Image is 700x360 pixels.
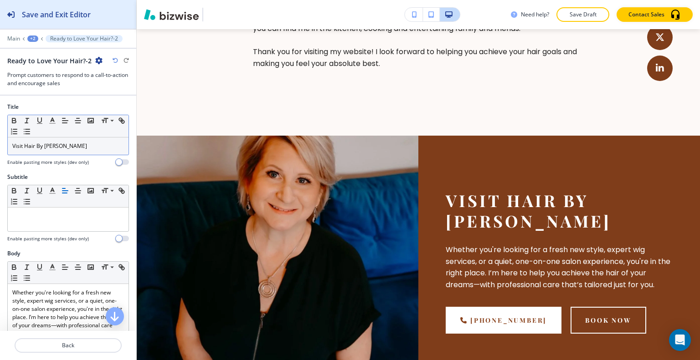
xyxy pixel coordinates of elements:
[46,35,123,42] button: Ready to Love Your Hair?-2
[617,7,693,22] button: Contact Sales
[669,329,691,351] div: Open Intercom Messenger
[7,35,20,42] button: Main
[50,35,118,42] p: Ready to Love Your Hair?-2
[446,307,561,334] a: [PHONE_NUMBER]
[7,56,92,66] h2: Ready to Love Your Hair?-2
[27,35,38,42] button: +2
[568,10,597,19] p: Save Draft
[12,142,124,150] p: Visit Hair By [PERSON_NAME]
[7,249,20,258] h2: Body
[446,244,673,290] p: Whether you're looking for a fresh new style, expert wig services, or a quiet, one-on-one salon e...
[556,7,609,22] button: Save Draft
[446,190,673,231] p: Visit Hair By [PERSON_NAME]
[15,338,122,353] button: Back
[521,10,549,19] h3: Need help?
[7,159,89,166] h4: Enable pasting more styles (dev only)
[253,46,579,69] span: Thank you for visiting my website! I look forward to helping you achieve your hair goals and maki...
[7,235,89,242] h4: Enable pasting more styles (dev only)
[7,71,129,87] h3: Prompt customers to respond to a call-to-action and encourage sales
[7,103,19,111] h2: Title
[207,7,224,22] img: Your Logo
[571,307,646,334] a: BOOK NOW
[12,289,124,338] p: Whether you're looking for a fresh new style, expert wig services, or a quiet, one-on-one salon e...
[144,9,199,20] img: Bizwise Logo
[22,9,91,20] h2: Save and Exit Editor
[15,341,121,350] p: Back
[628,10,664,19] p: Contact Sales
[7,173,28,181] h2: Subtitle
